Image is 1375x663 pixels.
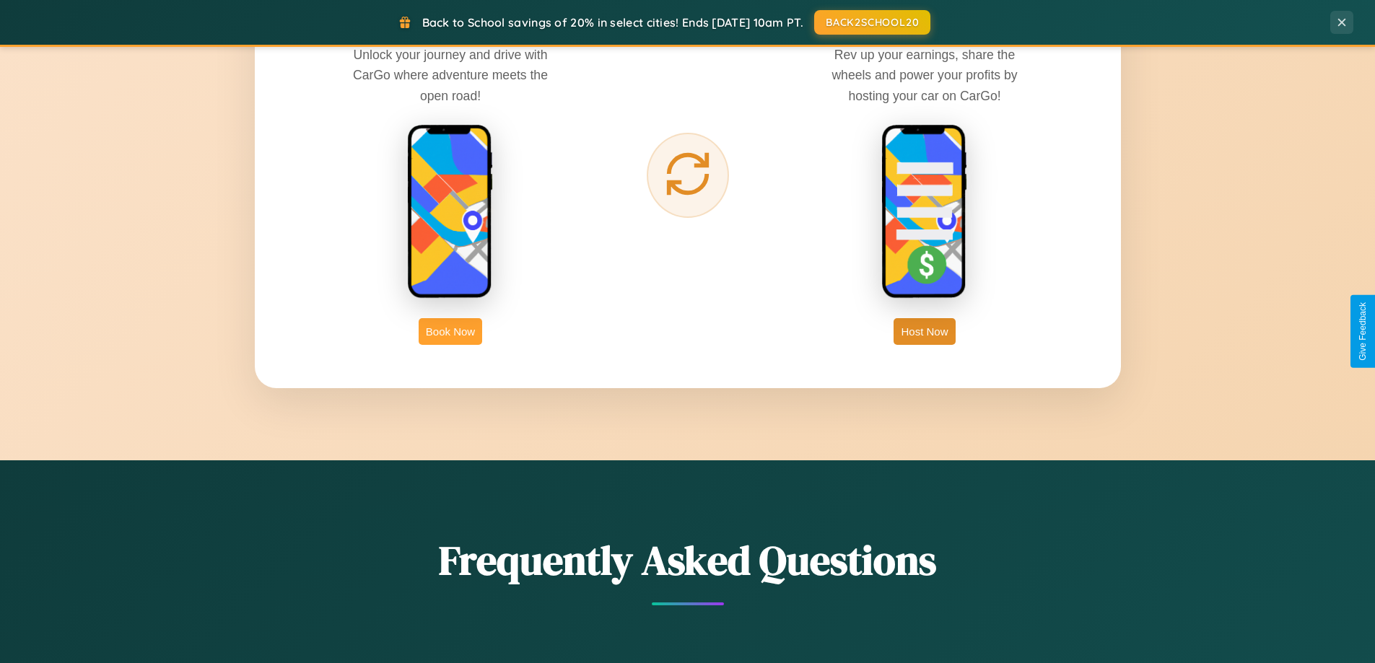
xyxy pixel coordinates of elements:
p: Unlock your journey and drive with CarGo where adventure meets the open road! [342,45,559,105]
img: rent phone [407,124,494,300]
p: Rev up your earnings, share the wheels and power your profits by hosting your car on CarGo! [816,45,1033,105]
div: Give Feedback [1358,302,1368,361]
img: host phone [881,124,968,300]
button: Book Now [419,318,482,345]
span: Back to School savings of 20% in select cities! Ends [DATE] 10am PT. [422,15,803,30]
button: Host Now [894,318,955,345]
h2: Frequently Asked Questions [255,532,1121,588]
button: BACK2SCHOOL20 [814,10,930,35]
